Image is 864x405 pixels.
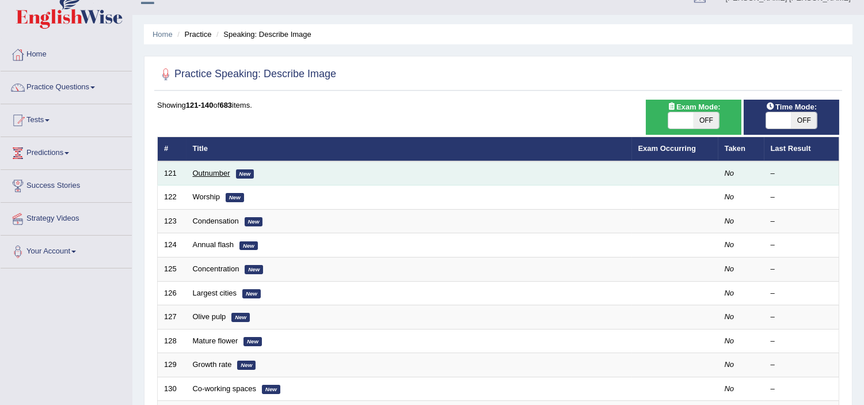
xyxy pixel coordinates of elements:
[242,289,261,298] em: New
[193,240,234,249] a: Annual flash
[158,161,186,186] td: 121
[725,289,734,297] em: No
[1,236,132,264] a: Your Account
[237,361,256,370] em: New
[158,233,186,258] td: 124
[158,281,186,305] td: 126
[193,169,230,177] a: Outnumber
[725,360,734,369] em: No
[1,170,132,199] a: Success Stories
[771,216,833,227] div: –
[725,192,734,201] em: No
[725,264,734,273] em: No
[158,305,186,330] td: 127
[791,112,817,128] span: OFF
[245,217,263,226] em: New
[186,137,632,161] th: Title
[158,377,186,401] td: 130
[245,265,263,274] em: New
[214,29,311,40] li: Speaking: Describe Image
[193,312,226,321] a: Olive pulp
[158,137,186,161] th: #
[718,137,764,161] th: Taken
[157,100,839,111] div: Showing of items.
[725,336,734,345] em: No
[236,169,254,179] em: New
[771,288,833,299] div: –
[1,104,132,133] a: Tests
[193,217,239,225] a: Condensation
[1,39,132,67] a: Home
[158,209,186,233] td: 123
[663,101,725,113] span: Exam Mode:
[646,100,741,135] div: Show exams occurring in exams
[158,258,186,282] td: 125
[725,312,734,321] em: No
[193,336,238,345] a: Mature flower
[762,101,821,113] span: Time Mode:
[1,137,132,166] a: Predictions
[771,312,833,323] div: –
[243,337,262,346] em: New
[771,168,833,179] div: –
[219,101,232,109] b: 683
[157,66,336,83] h2: Practice Speaking: Describe Image
[771,192,833,203] div: –
[771,384,833,395] div: –
[771,359,833,370] div: –
[771,336,833,347] div: –
[186,101,214,109] b: 121-140
[158,186,186,210] td: 122
[226,193,244,202] em: New
[231,313,250,322] em: New
[725,240,734,249] em: No
[262,385,280,394] em: New
[725,169,734,177] em: No
[193,264,239,273] a: Concentration
[1,203,132,232] a: Strategy Videos
[153,30,173,39] a: Home
[725,217,734,225] em: No
[158,353,186,377] td: 129
[638,144,696,153] a: Exam Occurring
[694,112,719,128] span: OFF
[725,384,734,393] em: No
[193,192,220,201] a: Worship
[771,240,833,251] div: –
[193,384,257,393] a: Co-working spaces
[1,71,132,100] a: Practice Questions
[174,29,211,40] li: Practice
[193,360,232,369] a: Growth rate
[764,137,839,161] th: Last Result
[771,264,833,275] div: –
[158,329,186,353] td: 128
[193,289,237,297] a: Largest cities
[239,241,258,251] em: New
